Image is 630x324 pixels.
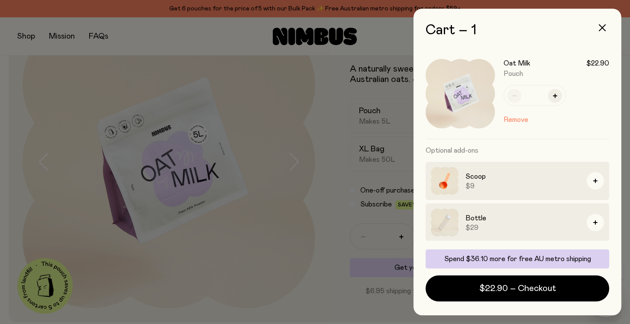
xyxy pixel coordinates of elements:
span: $29 [465,223,580,232]
h2: Cart – 1 [426,23,609,38]
h3: Oat Milk [504,59,530,68]
h3: Optional add-ons [426,139,609,162]
button: Remove [504,115,528,125]
span: $22.90 – Checkout [479,282,556,295]
span: $22.90 [586,59,609,68]
h3: Scoop [465,171,580,182]
button: $22.90 – Checkout [426,275,609,301]
span: $9 [465,182,580,190]
span: Pouch [504,70,523,77]
p: Spend $36.10 more for free AU metro shipping [431,255,604,263]
h3: Bottle [465,213,580,223]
